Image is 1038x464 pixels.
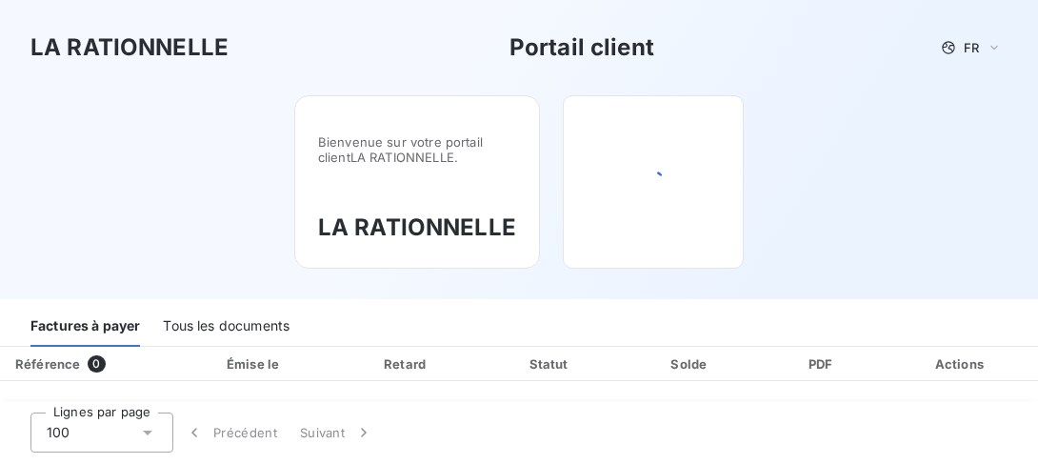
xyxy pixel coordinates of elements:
[888,354,1034,373] div: Actions
[180,354,330,373] div: Émise le
[47,423,70,442] span: 100
[173,413,289,453] button: Précédent
[88,355,105,373] span: 0
[964,40,979,55] span: FR
[30,307,140,347] div: Factures à payer
[318,211,516,245] h3: LA RATIONNELLE
[338,354,476,373] div: Retard
[626,354,756,373] div: Solde
[163,307,289,347] div: Tous les documents
[483,354,617,373] div: Statut
[509,30,654,65] h3: Portail client
[318,134,516,165] span: Bienvenue sur votre portail client LA RATIONNELLE .
[30,30,229,65] h3: LA RATIONNELLE
[289,413,385,453] button: Suivant
[15,356,80,372] div: Référence
[764,354,881,373] div: PDF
